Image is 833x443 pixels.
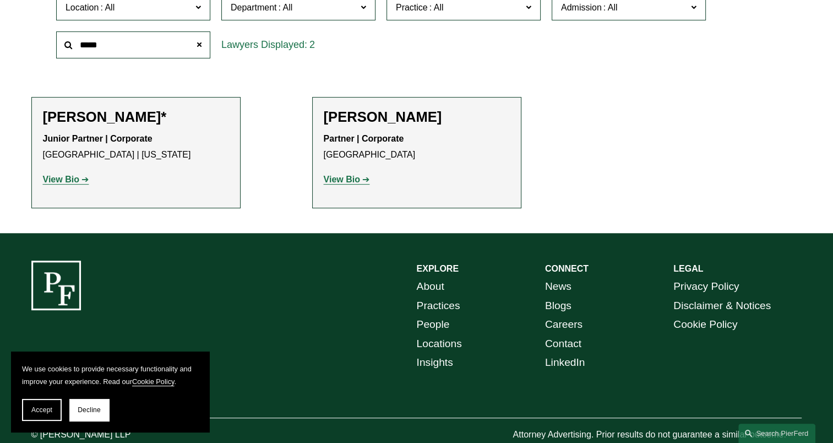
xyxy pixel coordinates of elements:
[545,277,571,296] a: News
[673,277,739,296] a: Privacy Policy
[513,427,802,443] p: Attorney Advertising. Prior results do not guarantee a similar outcome.
[738,424,815,443] a: Search this site
[43,175,89,184] a: View Bio
[545,334,581,354] a: Contact
[545,315,582,334] a: Careers
[417,353,453,372] a: Insights
[43,175,79,184] strong: View Bio
[545,353,585,372] a: LinkedIn
[324,109,510,126] h2: [PERSON_NAME]
[324,175,360,184] strong: View Bio
[11,352,209,432] section: Cookie banner
[324,175,370,184] a: View Bio
[43,109,229,126] h2: [PERSON_NAME]*
[78,406,101,414] span: Decline
[673,264,703,273] strong: LEGAL
[22,399,62,421] button: Accept
[417,277,444,296] a: About
[309,39,315,50] span: 2
[417,334,462,354] a: Locations
[417,264,459,273] strong: EXPLORE
[66,3,99,12] span: Location
[31,427,192,443] p: © [PERSON_NAME] LLP
[231,3,277,12] span: Department
[417,296,460,316] a: Practices
[43,131,229,163] p: [GEOGRAPHIC_DATA] | [US_STATE]
[417,315,450,334] a: People
[22,363,198,388] p: We use cookies to provide necessary functionality and improve your experience. Read our .
[69,399,109,421] button: Decline
[324,134,404,143] strong: Partner | Corporate
[545,296,571,316] a: Blogs
[396,3,428,12] span: Practice
[43,134,153,143] strong: Junior Partner | Corporate
[545,264,589,273] strong: CONNECT
[673,296,771,316] a: Disclaimer & Notices
[324,131,510,163] p: [GEOGRAPHIC_DATA]
[31,406,52,414] span: Accept
[673,315,737,334] a: Cookie Policy
[132,377,175,386] a: Cookie Policy
[561,3,602,12] span: Admission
